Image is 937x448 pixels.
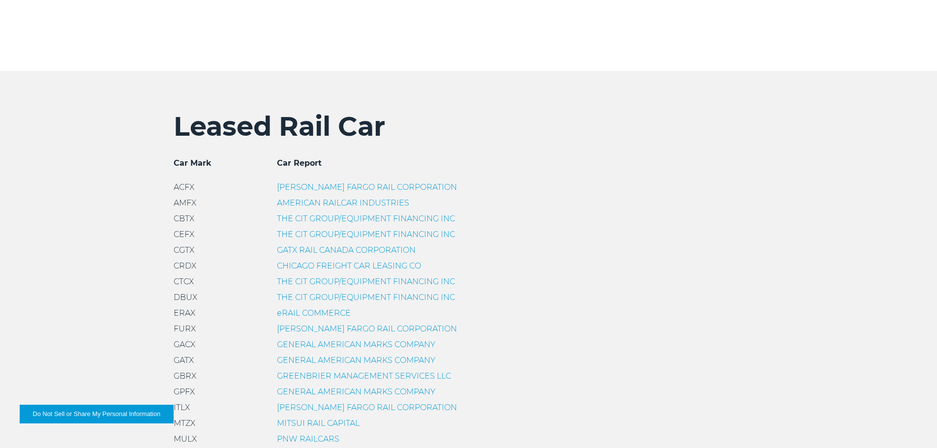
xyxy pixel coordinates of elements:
span: MTZX [174,418,195,428]
a: THE CIT GROUP/EQUIPMENT FINANCING INC [277,277,455,286]
span: CEFX [174,230,194,239]
a: THE CIT GROUP/EQUIPMENT FINANCING INC [277,214,455,223]
span: ITLX [174,403,190,412]
a: AMERICAN RAILCAR INDUSTRIES [277,198,409,208]
span: GBRX [174,371,196,381]
span: CBTX [174,214,194,223]
iframe: Chat Widget [888,401,937,448]
span: ACFX [174,182,194,192]
button: Do Not Sell or Share My Personal Information [20,405,174,423]
a: PNW RAILCARS [277,434,339,444]
span: Car Report [277,158,322,168]
span: Car Mark [174,158,212,168]
span: AMFX [174,198,196,208]
a: [PERSON_NAME] FARGO RAIL CORPORATION [277,182,457,192]
a: eRAIL COMMERCE [277,308,351,318]
a: [PERSON_NAME] FARGO RAIL CORPORATION [277,403,457,412]
span: FURX [174,324,196,333]
a: GENERAL AMERICAN MARKS COMPANY [277,356,435,365]
span: CTCX [174,277,194,286]
h2: Leased Rail Car [174,110,764,143]
a: THE CIT GROUP/EQUIPMENT FINANCING INC [277,293,455,302]
span: CGTX [174,245,194,255]
span: ERAX [174,308,195,318]
span: DBUX [174,293,197,302]
a: GENERAL AMERICAN MARKS COMPANY [277,387,435,396]
span: GATX [174,356,194,365]
a: [PERSON_NAME] FARGO RAIL CORPORATION [277,324,457,333]
a: GENERAL AMERICAN MARKS COMPANY [277,340,435,349]
span: MULX [174,434,197,444]
a: GATX RAIL CANADA CORPORATION [277,245,416,255]
a: MITSUI RAIL CAPITAL [277,418,360,428]
a: CHICAGO FREIGHT CAR LEASING CO [277,261,421,270]
span: CRDX [174,261,196,270]
a: GREENBRIER MANAGEMENT SERVICES LLC [277,371,451,381]
span: GACX [174,340,195,349]
span: GPFX [174,387,195,396]
a: THE CIT GROUP/EQUIPMENT FINANCING INC [277,230,455,239]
